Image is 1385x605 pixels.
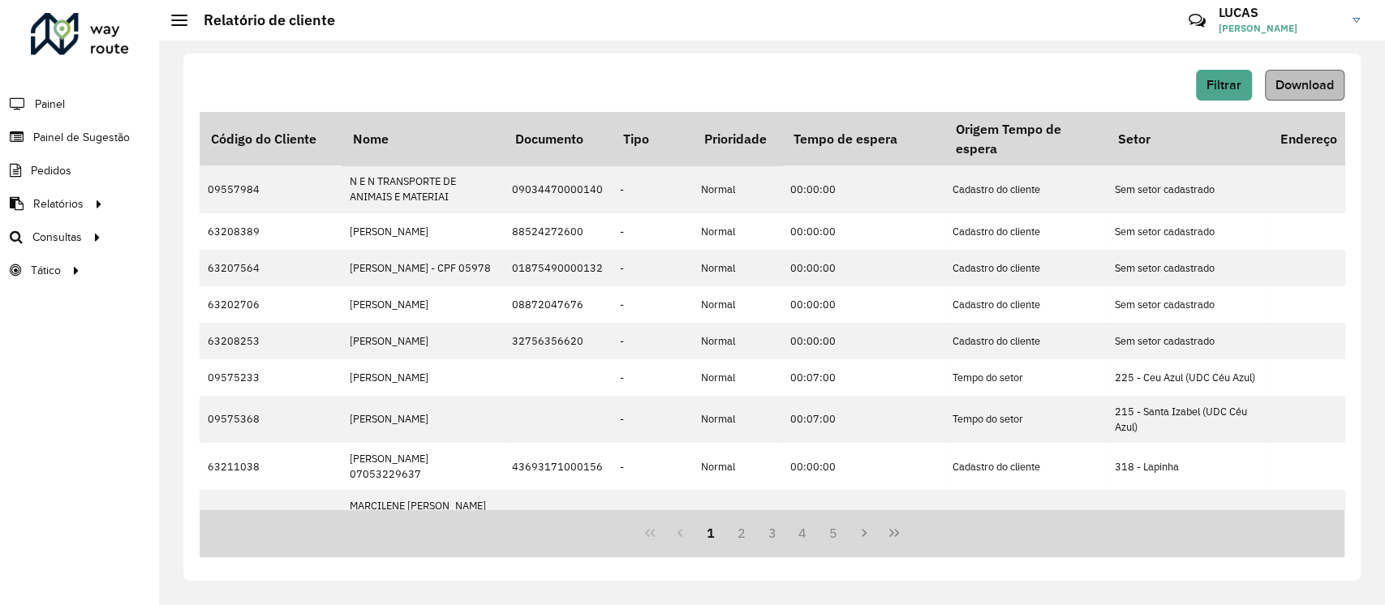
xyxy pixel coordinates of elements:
[1107,323,1269,359] td: Sem setor cadastrado
[757,517,788,548] button: 3
[1107,286,1269,323] td: Sem setor cadastrado
[1219,5,1340,20] h3: LUCAS
[1196,70,1252,101] button: Filtrar
[782,250,944,286] td: 00:00:00
[504,213,612,250] td: 88524272600
[944,112,1107,165] th: Origem Tempo de espera
[1219,21,1340,36] span: [PERSON_NAME]
[693,359,782,396] td: Normal
[1107,443,1269,490] td: 318 - Lapinha
[612,490,693,537] td: -
[200,443,342,490] td: 63211038
[504,250,612,286] td: 01875490000132
[612,213,693,250] td: -
[31,162,71,179] span: Pedidos
[612,165,693,212] td: -
[818,517,849,548] button: 5
[31,262,61,279] span: Tático
[1107,396,1269,443] td: 215 - Santa Izabel (UDC Céu Azul)
[1180,3,1215,38] a: Contato Rápido
[612,250,693,286] td: -
[342,323,504,359] td: [PERSON_NAME]
[693,323,782,359] td: Normal
[342,165,504,212] td: N E N TRANSPORTE DE ANIMAIS E MATERIAI
[944,443,1107,490] td: Cadastro do cliente
[342,490,504,537] td: MARCILENE [PERSON_NAME] 039777
[693,443,782,490] td: Normal
[693,213,782,250] td: Normal
[504,112,612,165] th: Documento
[504,165,612,212] td: 09034470000140
[693,286,782,323] td: Normal
[1265,70,1344,101] button: Download
[693,396,782,443] td: Normal
[944,165,1107,212] td: Cadastro do cliente
[187,11,335,29] h2: Relatório de cliente
[693,165,782,212] td: Normal
[200,250,342,286] td: 63207564
[782,359,944,396] td: 00:07:00
[32,229,82,246] span: Consultas
[944,286,1107,323] td: Cadastro do cliente
[33,129,130,146] span: Painel de Sugestão
[944,359,1107,396] td: Tempo do setor
[782,490,944,537] td: 00:00:00
[612,286,693,323] td: -
[200,396,342,443] td: 09575368
[1107,490,1269,537] td: 308 - Lapa da Cozinha
[35,96,65,113] span: Painel
[1107,213,1269,250] td: Sem setor cadastrado
[944,213,1107,250] td: Cadastro do cliente
[612,443,693,490] td: -
[726,517,757,548] button: 2
[200,323,342,359] td: 63208253
[944,323,1107,359] td: Cadastro do cliente
[782,165,944,212] td: 00:00:00
[200,213,342,250] td: 63208389
[944,250,1107,286] td: Cadastro do cliente
[849,517,880,548] button: Next Page
[200,490,342,537] td: 63211412
[504,443,612,490] td: 43693171000156
[1206,78,1241,92] span: Filtrar
[944,490,1107,537] td: Cadastro do cliente
[782,213,944,250] td: 00:00:00
[33,195,84,212] span: Relatórios
[200,286,342,323] td: 63202706
[342,286,504,323] td: [PERSON_NAME]
[342,112,504,165] th: Nome
[504,286,612,323] td: 08872047676
[1107,165,1269,212] td: Sem setor cadastrado
[879,517,910,548] button: Last Page
[200,359,342,396] td: 09575233
[342,250,504,286] td: [PERSON_NAME] - CPF 05978
[1107,359,1269,396] td: 225 - Ceu Azul (UDC Céu Azul)
[1275,78,1334,92] span: Download
[504,490,612,537] td: 40460872000157
[612,396,693,443] td: -
[504,323,612,359] td: 32756356620
[1107,112,1269,165] th: Setor
[782,396,944,443] td: 00:07:00
[200,165,342,212] td: 09557984
[612,112,693,165] th: Tipo
[1107,250,1269,286] td: Sem setor cadastrado
[200,112,342,165] th: Código do Cliente
[782,443,944,490] td: 00:00:00
[612,323,693,359] td: -
[782,112,944,165] th: Tempo de espera
[342,213,504,250] td: [PERSON_NAME]
[782,323,944,359] td: 00:00:00
[693,490,782,537] td: Normal
[693,112,782,165] th: Prioridade
[612,359,693,396] td: -
[342,443,504,490] td: [PERSON_NAME] 07053229637
[782,286,944,323] td: 00:00:00
[693,250,782,286] td: Normal
[787,517,818,548] button: 4
[695,517,726,548] button: 1
[944,396,1107,443] td: Tempo do setor
[342,359,504,396] td: [PERSON_NAME]
[342,396,504,443] td: [PERSON_NAME]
